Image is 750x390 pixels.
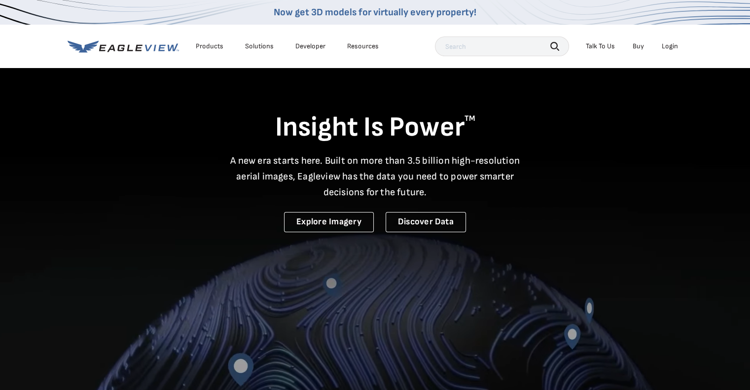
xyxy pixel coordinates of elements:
input: Search [435,36,569,56]
div: Talk To Us [586,42,615,51]
div: Login [662,42,678,51]
h1: Insight Is Power [68,110,683,145]
a: Developer [295,42,325,51]
div: Products [196,42,223,51]
a: Buy [633,42,644,51]
a: Explore Imagery [284,212,374,232]
div: Solutions [245,42,274,51]
p: A new era starts here. Built on more than 3.5 billion high-resolution aerial images, Eagleview ha... [224,153,526,200]
div: Resources [347,42,379,51]
a: Now get 3D models for virtually every property! [274,6,476,18]
a: Discover Data [386,212,466,232]
sup: TM [464,114,475,123]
